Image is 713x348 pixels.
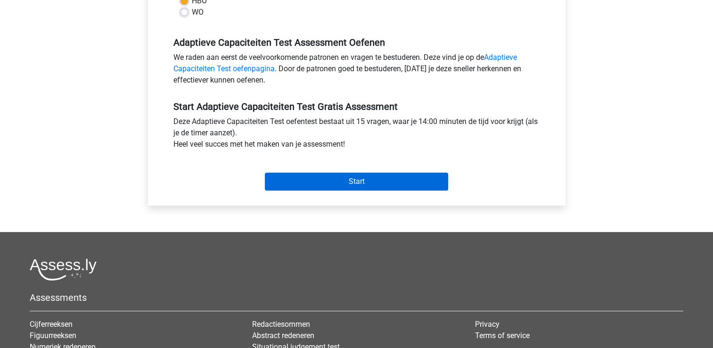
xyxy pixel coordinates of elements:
h5: Assessments [30,292,683,303]
label: WO [192,7,204,18]
div: Deze Adaptieve Capaciteiten Test oefentest bestaat uit 15 vragen, waar je 14:00 minuten de tijd v... [166,116,547,154]
a: Redactiesommen [252,320,310,329]
a: Terms of service [475,331,530,340]
input: Start [265,173,448,191]
a: Privacy [475,320,500,329]
h5: Adaptieve Capaciteiten Test Assessment Oefenen [173,37,540,48]
a: Figuurreeksen [30,331,76,340]
img: Assessly logo [30,258,97,281]
h5: Start Adaptieve Capaciteiten Test Gratis Assessment [173,101,540,112]
a: Cijferreeksen [30,320,73,329]
a: Abstract redeneren [252,331,314,340]
div: We raden aan eerst de veelvoorkomende patronen en vragen te bestuderen. Deze vind je op de . Door... [166,52,547,90]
